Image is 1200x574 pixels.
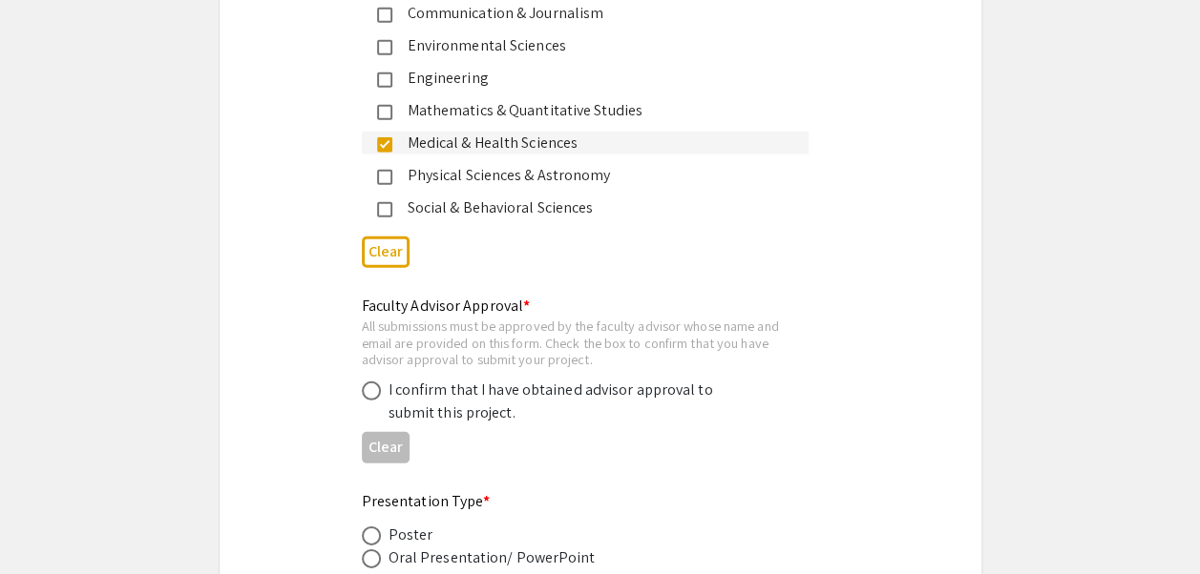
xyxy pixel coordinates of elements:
[392,196,793,219] div: Social & Behavioral Sciences
[362,318,809,368] div: All submissions must be approved by the faculty advisor whose name and email are provided on this...
[362,432,410,463] button: Clear
[14,488,81,560] iframe: Chat
[392,67,793,90] div: Engineering
[389,546,596,569] div: Oral Presentation/ PowerPoint
[392,2,793,25] div: Communication & Journalism
[389,379,723,424] div: I confirm that I have obtained advisor approval to submit this project.
[362,296,531,316] mat-label: Faculty Advisor Approval
[392,99,793,122] div: Mathematics & Quantitative Studies
[389,523,433,546] div: Poster
[392,164,793,187] div: Physical Sciences & Astronomy
[362,491,491,511] mat-label: Presentation Type
[362,236,410,268] button: Clear
[392,132,793,154] div: Medical & Health Sciences
[392,34,793,57] div: Environmental Sciences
